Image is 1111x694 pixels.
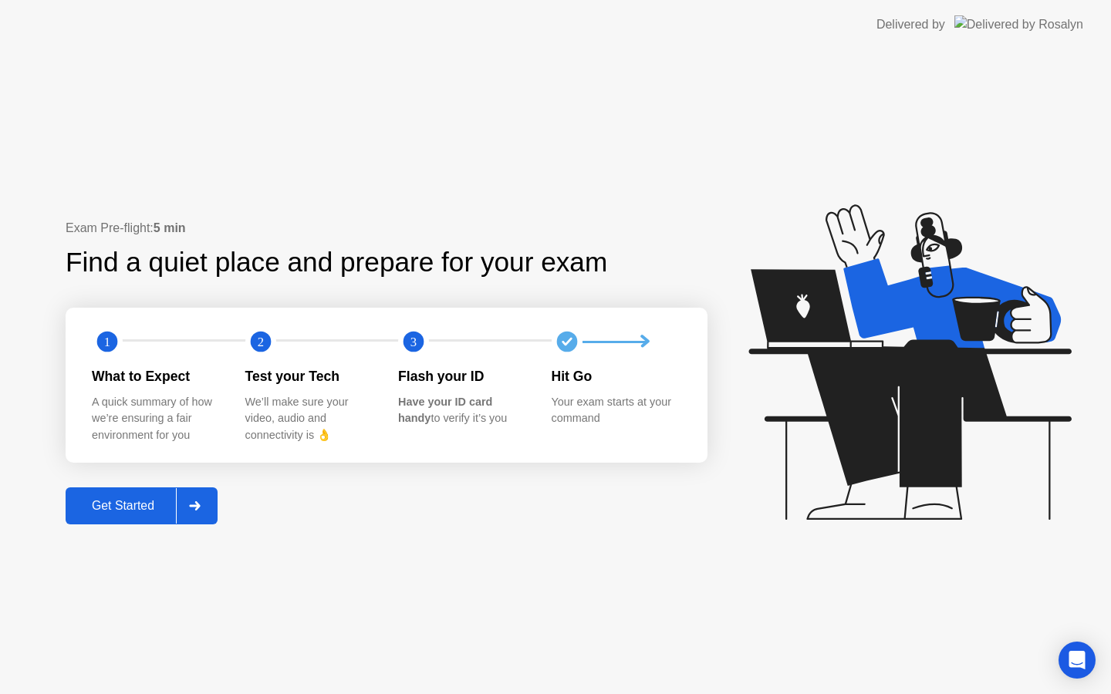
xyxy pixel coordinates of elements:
[398,396,492,425] b: Have your ID card handy
[104,335,110,349] text: 1
[552,366,680,386] div: Hit Go
[66,487,218,524] button: Get Started
[398,394,527,427] div: to verify it’s you
[954,15,1083,33] img: Delivered by Rosalyn
[70,499,176,513] div: Get Started
[92,366,221,386] div: What to Expect
[1059,642,1096,679] div: Open Intercom Messenger
[876,15,945,34] div: Delivered by
[245,366,374,386] div: Test your Tech
[66,219,707,238] div: Exam Pre-flight:
[154,221,186,234] b: 5 min
[257,335,263,349] text: 2
[410,335,417,349] text: 3
[245,394,374,444] div: We’ll make sure your video, audio and connectivity is 👌
[552,394,680,427] div: Your exam starts at your command
[66,242,610,283] div: Find a quiet place and prepare for your exam
[92,394,221,444] div: A quick summary of how we’re ensuring a fair environment for you
[398,366,527,386] div: Flash your ID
